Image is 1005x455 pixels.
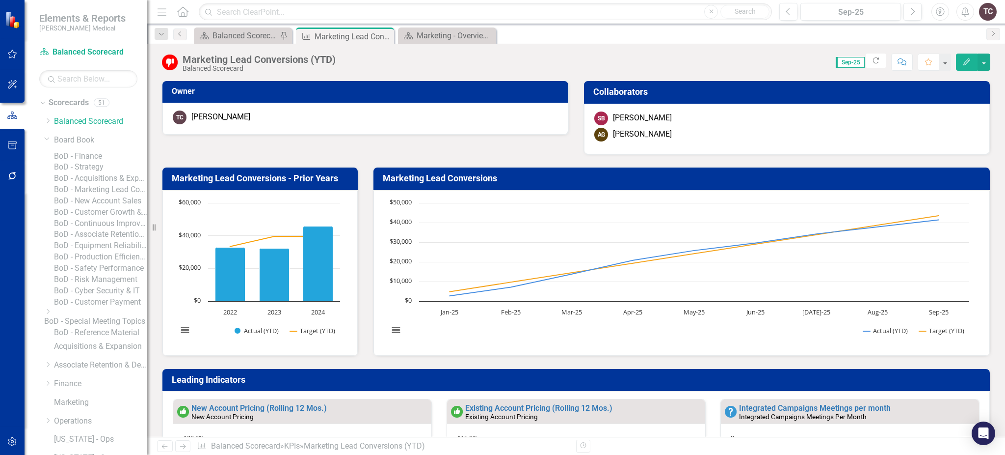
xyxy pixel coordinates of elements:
[440,308,458,316] text: Jan-25
[54,116,147,127] a: Balanced Scorecard
[725,406,737,418] img: No Information
[465,403,612,413] a: Existing Account Pricing (Rolling 12 Mos.)
[194,296,201,305] text: $0
[613,113,672,124] div: [PERSON_NAME]
[400,29,494,42] a: Marketing - Overview Dashboard
[451,406,463,418] img: On or Above Target
[179,230,201,239] text: $40,000
[183,54,336,65] div: Marketing Lead Conversions (YTD)
[215,247,245,301] path: 2022, 32,865. Actual (YTD).
[44,316,147,327] a: BoD - Special Meeting Topics
[260,248,290,301] path: 2023, 32,367. Actual (YTD).
[178,323,191,337] button: View chart menu, Chart
[54,218,147,229] a: BoD - Continuous Improvement
[311,308,325,316] text: 2024
[804,6,898,18] div: Sep-25
[54,274,147,285] a: BoD - Risk Management
[405,296,412,305] text: $0
[191,413,254,421] small: New Account Pricing
[284,441,300,451] a: KPIs
[191,112,250,123] div: [PERSON_NAME]
[389,323,402,337] button: View chart menu, Chart
[54,378,147,390] a: Finance
[49,97,89,109] a: Scorecards
[54,341,147,352] a: Acquisitions & Expansion
[183,65,336,72] div: Balanced Scorecard
[54,184,147,196] a: BoD - Marketing Lead Conversions
[304,441,425,451] div: Marketing Lead Conversions (YTD)
[800,3,901,21] button: Sep-25
[979,3,997,21] button: TC
[417,29,494,42] div: Marketing - Overview Dashboard
[54,285,147,297] a: BoD - Cyber Security & IT
[215,226,333,301] g: Actual (YTD), series 1 of 2. Bar series with 3 bars.
[390,276,412,285] text: $10,000
[162,55,178,70] img: Below Target
[972,422,995,445] div: Open Intercom Messenger
[177,406,189,418] img: On or Above Target
[303,226,333,301] path: 2024, 45,728. Actual (YTD).
[928,308,948,316] text: Sep-25
[54,240,147,252] a: BoD - Equipment Reliability
[561,308,582,316] text: Mar-25
[172,375,984,385] h3: Leading Indicators
[191,403,327,413] a: New Account Pricing (Rolling 12 Mos.)
[613,129,672,140] div: [PERSON_NAME]
[383,173,984,183] h3: Marketing Lead Conversions
[390,256,412,265] text: $20,000
[54,360,147,371] a: Associate Retention & Development
[199,3,772,21] input: Search ClearPoint...
[94,99,109,107] div: 51
[39,24,126,32] small: [PERSON_NAME] Medical
[212,29,277,42] div: Balanced Scorecard Welcome Page
[54,196,147,207] a: BoD - New Account Sales
[196,29,277,42] a: Balanced Scorecard Welcome Page
[867,308,887,316] text: Aug-25
[54,263,147,274] a: BoD - Safety Performance
[54,162,147,173] a: BoD - Strategy
[720,5,769,19] button: Search
[173,111,186,124] div: TC
[684,308,705,316] text: May-25
[593,87,984,97] h3: Collaborators
[745,308,764,316] text: Jun-25
[235,326,279,335] button: Show Actual (YTD)
[54,434,147,445] a: [US_STATE] - Ops
[384,198,980,345] div: Chart. Highcharts interactive chart.
[54,297,147,308] a: BoD - Customer Payment
[739,403,891,413] a: Integrated Campaigns Meetings per month
[802,308,830,316] text: [DATE]-25
[594,128,608,142] div: AG
[54,229,147,240] a: BoD - Associate Retention & Development
[315,30,392,43] div: Marketing Lead Conversions (YTD)
[501,308,520,316] text: Feb-25
[863,326,908,335] button: Show Actual (YTD)
[54,252,147,263] a: BoD - Production Efficiency
[54,416,147,427] a: Operations
[172,173,352,183] h3: Marketing Lead Conversions - Prior Years
[173,198,347,345] div: Chart. Highcharts interactive chart.
[39,47,137,58] a: Balanced Scorecard
[390,217,412,226] text: $40,000
[54,173,147,184] a: BoD - Acquisitions & Expansion
[290,326,336,335] button: Show Target (YTD)
[173,198,345,345] svg: Interactive chart
[390,237,412,246] text: $30,000
[623,308,642,316] text: Apr-25
[739,413,866,421] small: Integrated Campaigns Meetings Per Month
[54,397,147,408] a: Marketing
[267,308,281,316] text: 2023
[54,151,147,162] a: BoD - Finance
[594,112,608,125] div: SB
[4,10,23,29] img: ClearPoint Strategy
[54,135,147,146] a: Board Book
[390,198,412,206] text: $50,000
[54,327,147,339] a: BoD - Reference Material
[179,198,201,206] text: $60,000
[172,87,562,96] h3: Owner
[197,441,569,452] div: » »
[54,207,147,218] a: BoD - Customer Growth & Retention
[223,308,237,316] text: 2022
[384,198,974,345] svg: Interactive chart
